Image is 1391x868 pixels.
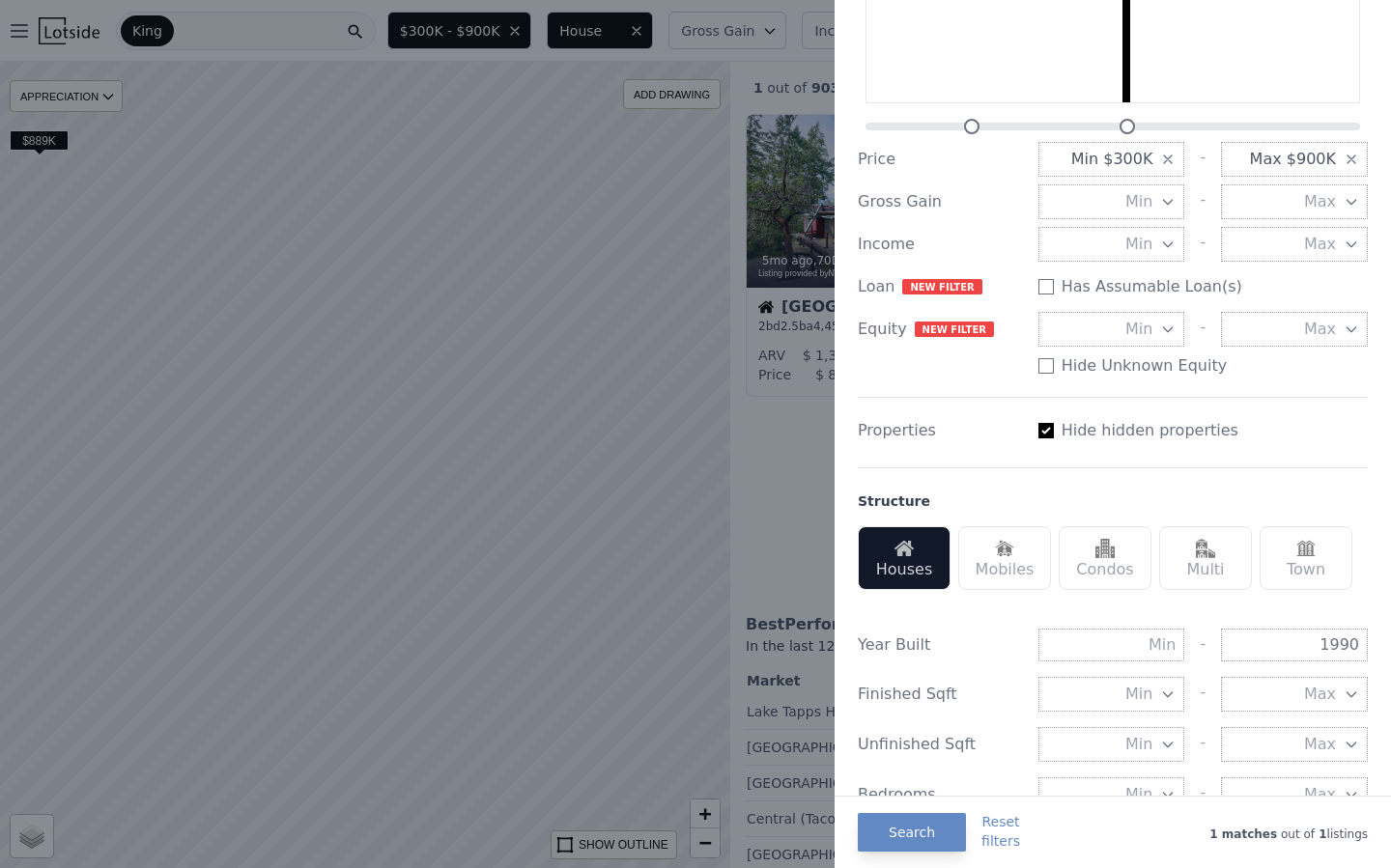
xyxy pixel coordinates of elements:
button: Min [1038,727,1185,762]
span: Max [1304,683,1336,706]
img: Houses [894,539,914,558]
input: Max [1221,629,1368,661]
button: Min [1038,312,1185,347]
div: Equity [858,318,1023,341]
img: Multi [1196,539,1215,558]
div: - [1200,727,1206,762]
div: Year Built [858,633,1023,657]
span: Min [1125,318,1152,341]
button: Min [1038,184,1185,219]
button: Max [1221,184,1368,219]
div: out of listings [1020,823,1368,842]
label: Hide hidden properties [1062,419,1238,442]
img: Town [1296,539,1316,558]
button: Resetfilters [981,812,1020,851]
div: - [1200,184,1206,219]
div: Loan [858,275,1023,298]
span: NEW FILTER [902,279,981,294]
span: NEW FILTER [915,322,994,337]
div: - [1200,312,1206,347]
div: Houses [858,526,951,590]
div: Price [858,148,1023,171]
span: 1 [1315,827,1327,841]
button: Min [1038,777,1185,812]
div: Town [1260,526,1352,590]
button: Max [1221,312,1368,347]
div: - [1200,677,1206,712]
span: Max [1304,733,1336,756]
button: Max $900K [1221,142,1368,177]
span: Min [1125,190,1152,213]
button: Max [1221,677,1368,712]
button: Search [858,813,966,852]
div: Condos [1059,526,1151,590]
img: Mobiles [995,539,1014,558]
div: - [1200,777,1206,812]
span: Max [1304,190,1336,213]
button: Max [1221,227,1368,262]
button: Min [1038,227,1185,262]
div: Gross Gain [858,190,1023,213]
div: Income [858,233,1023,256]
span: Max [1304,318,1336,341]
button: Min [1038,677,1185,712]
span: Min [1125,733,1152,756]
img: Condos [1095,539,1115,558]
button: Max [1221,727,1368,762]
span: Max $900K [1250,148,1336,171]
button: Min $300K [1038,142,1185,177]
span: Max [1304,783,1336,806]
div: Properties [858,419,1023,442]
input: Min [1038,629,1185,661]
div: Unfinished Sqft [858,733,1023,756]
span: Min [1125,683,1152,706]
div: - [1200,227,1206,262]
span: Min [1125,783,1152,806]
div: - [1200,629,1206,661]
div: Multi [1159,526,1252,590]
div: Finished Sqft [858,683,1023,706]
button: Max [1221,777,1368,812]
label: Hide Unknown Equity [1062,354,1228,378]
span: 1 matches [1209,827,1277,841]
span: Max [1304,233,1336,256]
span: Min $300K [1071,148,1153,171]
span: Min [1125,233,1152,256]
div: - [1200,142,1206,177]
div: Bedrooms [858,783,1023,806]
div: Mobiles [958,526,1051,590]
div: Structure [858,491,930,511]
label: Has Assumable Loan(s) [1062,275,1242,298]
